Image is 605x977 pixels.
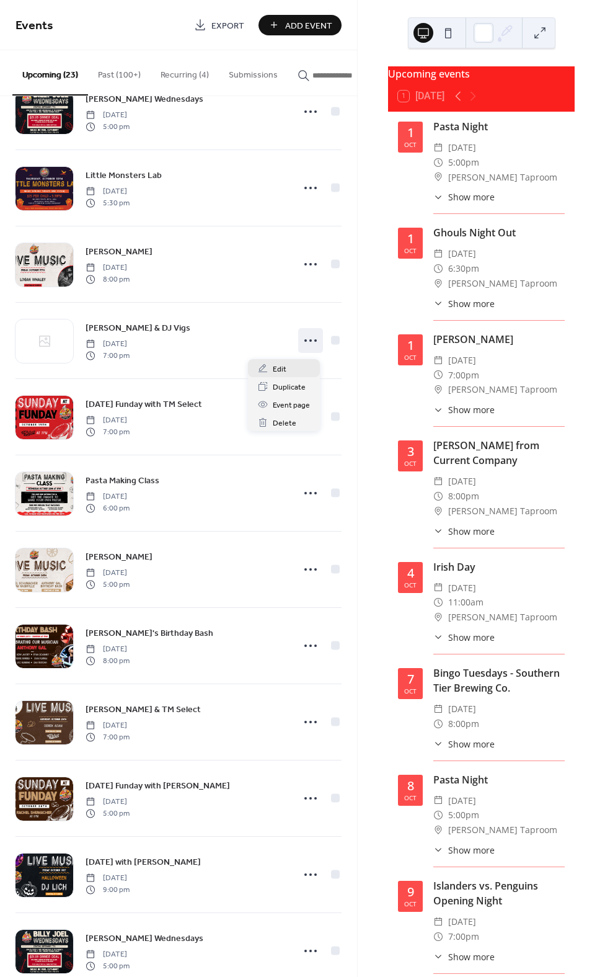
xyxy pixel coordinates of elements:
div: Oct [404,582,417,588]
span: [DATE] [448,474,476,489]
div: ​ [433,793,443,808]
span: [PERSON_NAME] Taproom [448,276,557,291]
a: [PERSON_NAME] & DJ Vigs [86,321,190,335]
span: 8:00 pm [86,655,130,666]
span: [DATE] [448,140,476,155]
span: 7:00pm [448,929,479,944]
div: ​ [433,950,443,963]
span: [PERSON_NAME] Taproom [448,610,557,625]
div: ​ [433,261,443,276]
div: ​ [433,595,443,610]
span: 7:00pm [448,368,479,383]
div: 1 [407,339,414,352]
a: [DATE] Funday with [PERSON_NAME] [86,778,230,793]
span: Delete [273,417,296,430]
span: [DATE] [448,246,476,261]
span: [PERSON_NAME] [86,246,152,259]
div: Oct [404,460,417,466]
span: [DATE] [86,186,130,197]
div: Islanders vs. Penguins Opening Night [433,878,565,908]
span: [DATE] Funday with TM Select [86,398,202,411]
span: [DATE] [448,793,476,808]
div: ​ [433,929,443,944]
span: 7:00 pm [86,731,130,743]
div: ​ [433,823,443,837]
div: Pasta Night [433,119,565,134]
div: ​ [433,610,443,625]
div: ​ [433,504,443,519]
a: Little Monsters Lab [86,168,162,182]
div: Bingo Tuesdays - Southern Tier Brewing Co. [433,666,565,695]
span: Event page [273,399,310,412]
span: [DATE] [448,914,476,929]
button: ​Show more [433,738,495,751]
div: Oct [404,248,417,254]
div: ​ [433,844,443,857]
div: [PERSON_NAME] from Current Company [433,438,565,468]
div: 1 [407,127,414,139]
span: [DATE] [86,873,130,884]
button: Add Event [258,15,342,35]
span: [PERSON_NAME] Wednesdays [86,932,203,945]
span: 8:00pm [448,489,479,504]
span: 5:00 pm [86,579,130,590]
div: Irish Day [433,560,565,574]
div: ​ [433,297,443,310]
span: [PERSON_NAME]'s Birthday Bash [86,627,213,640]
div: Oct [404,901,417,907]
div: 9 [407,886,414,898]
div: 8 [407,780,414,792]
div: 4 [407,567,414,579]
div: ​ [433,525,443,538]
span: Show more [448,525,495,538]
div: Oct [404,354,417,360]
span: Show more [448,297,495,310]
div: ​ [433,140,443,155]
span: [DATE] Funday with [PERSON_NAME] [86,780,230,793]
span: [PERSON_NAME] Taproom [448,823,557,837]
span: [DATE] [86,568,130,579]
span: [DATE] [86,644,130,655]
span: [DATE] [86,949,130,960]
div: ​ [433,716,443,731]
span: Show more [448,844,495,857]
span: 5:00pm [448,808,479,823]
button: Recurring (4) [151,50,219,94]
span: Events [15,14,53,38]
span: Show more [448,631,495,644]
div: ​ [433,581,443,596]
a: [DATE] Funday with TM Select [86,397,202,411]
button: ​Show more [433,631,495,644]
span: [PERSON_NAME] Taproom [448,504,557,519]
button: Past (100+) [88,50,151,94]
div: ​ [433,631,443,644]
a: [DATE] with [PERSON_NAME] [86,855,201,869]
a: [PERSON_NAME] [86,244,152,259]
div: ​ [433,914,443,929]
div: Upcoming events [388,66,575,81]
div: [PERSON_NAME] [433,332,565,347]
div: ​ [433,403,443,416]
button: ​Show more [433,844,495,857]
span: [DATE] [86,262,130,274]
span: [PERSON_NAME] [86,551,152,564]
span: [DATE] [86,339,130,350]
span: Export [211,19,244,32]
div: Oct [404,795,417,801]
span: [DATE] [448,353,476,368]
a: [PERSON_NAME]'s Birthday Bash [86,626,213,640]
span: 5:00 pm [86,808,130,819]
div: ​ [433,246,443,261]
a: Pasta Making Class [86,473,159,488]
div: Ghouls Night Out [433,225,565,240]
span: Edit [273,363,286,376]
div: 3 [407,445,414,458]
span: [PERSON_NAME] Taproom [448,382,557,397]
span: Show more [448,738,495,751]
span: [DATE] [86,720,130,731]
button: ​Show more [433,403,495,416]
div: ​ [433,474,443,489]
span: [DATE] [448,702,476,716]
div: ​ [433,190,443,203]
